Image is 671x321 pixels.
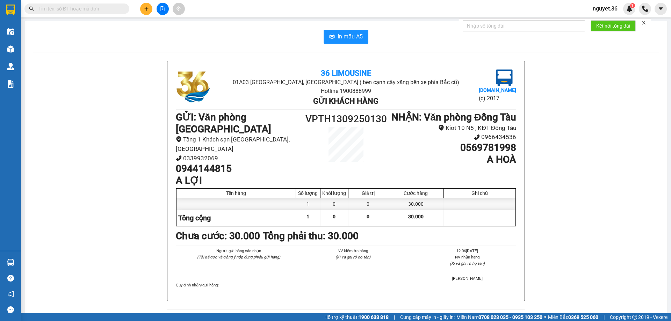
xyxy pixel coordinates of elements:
[655,3,667,15] button: caret-down
[176,135,303,153] li: Tầng 1 Khách sạn [GEOGRAPHIC_DATA], [GEOGRAPHIC_DATA]
[304,248,402,254] li: NV kiểm tra hàng
[298,190,318,196] div: Số lượng
[176,163,303,175] h1: 0944144815
[642,6,648,12] img: phone-icon
[450,261,485,266] i: (Kí và ghi rõ họ tên)
[232,87,459,95] li: Hotline: 1900888999
[479,87,516,93] b: [DOMAIN_NAME]
[176,230,260,242] b: Chưa cước : 30.000
[335,255,370,260] i: (Kí và ghi rõ họ tên)
[350,190,386,196] div: Giá trị
[7,63,14,70] img: warehouse-icon
[313,97,378,105] b: Gửi khách hàng
[7,275,14,282] span: question-circle
[568,314,598,320] strong: 0369 525 060
[478,314,542,320] strong: 0708 023 035 - 0935 103 250
[641,20,646,25] span: close
[658,6,664,12] span: caret-down
[176,70,211,104] img: logo.jpg
[178,214,211,222] span: Tổng cộng
[389,132,516,142] li: 0966434536
[630,3,635,8] sup: 1
[419,275,516,282] li: [PERSON_NAME]
[324,313,389,321] span: Hỗ trợ kỹ thuật:
[176,154,303,163] li: 0339932069
[160,6,165,11] span: file-add
[394,313,395,321] span: |
[479,94,516,103] li: (c) 2017
[389,154,516,166] h1: A HOÀ
[176,175,303,187] h1: A LỢI
[176,155,182,161] span: phone
[176,136,182,142] span: environment
[303,111,389,127] h1: VPTH1309250130
[144,6,149,11] span: plus
[320,198,348,210] div: 0
[232,78,459,87] li: 01A03 [GEOGRAPHIC_DATA], [GEOGRAPHIC_DATA] ( bên cạnh cây xăng bến xe phía Bắc cũ)
[456,313,542,321] span: Miền Nam
[438,125,444,131] span: environment
[7,259,14,266] img: warehouse-icon
[322,190,346,196] div: Khối lượng
[408,214,424,219] span: 30.000
[604,313,605,321] span: |
[329,34,335,40] span: printer
[632,315,637,320] span: copyright
[591,20,636,31] button: Kết nối tổng đài
[306,214,309,219] span: 1
[367,214,369,219] span: 0
[474,134,480,140] span: phone
[388,198,444,210] div: 30.000
[400,313,455,321] span: Cung cấp máy in - giấy in:
[173,3,185,15] button: aim
[419,254,516,260] li: NV nhận hàng
[321,69,371,78] b: 36 Limousine
[389,123,516,133] li: Kiot 10 N5 , KĐT Đồng Tàu
[496,70,513,86] img: logo.jpg
[324,30,368,44] button: printerIn mẫu A5
[548,313,598,321] span: Miền Bắc
[338,32,363,41] span: In mẫu A5
[446,190,514,196] div: Ghi chú
[197,255,280,260] i: (Tôi đã đọc và đồng ý nộp dung phiếu gửi hàng)
[631,3,634,8] span: 1
[626,6,633,12] img: icon-new-feature
[178,190,294,196] div: Tên hàng
[390,190,442,196] div: Cước hàng
[348,198,388,210] div: 0
[7,45,14,53] img: warehouse-icon
[6,5,15,15] img: logo-vxr
[140,3,152,15] button: plus
[29,6,34,11] span: search
[419,248,516,254] li: 12:06[DATE]
[38,5,121,13] input: Tìm tên, số ĐT hoặc mã đơn
[333,214,335,219] span: 0
[544,316,546,319] span: ⚪️
[190,248,287,254] li: Người gửi hàng xác nhận
[391,111,516,123] b: NHẬN : Văn phòng Đồng Tàu
[263,230,359,242] b: Tổng phải thu: 30.000
[157,3,169,15] button: file-add
[176,6,181,11] span: aim
[7,291,14,297] span: notification
[596,22,630,30] span: Kết nối tổng đài
[176,282,516,288] div: Quy định nhận/gửi hàng :
[176,111,271,135] b: GỬI : Văn phòng [GEOGRAPHIC_DATA]
[463,20,585,31] input: Nhập số tổng đài
[359,314,389,320] strong: 1900 633 818
[587,4,623,13] span: nguyet.36
[7,80,14,88] img: solution-icon
[7,28,14,35] img: warehouse-icon
[7,306,14,313] span: message
[296,198,320,210] div: 1
[389,142,516,154] h1: 0569781998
